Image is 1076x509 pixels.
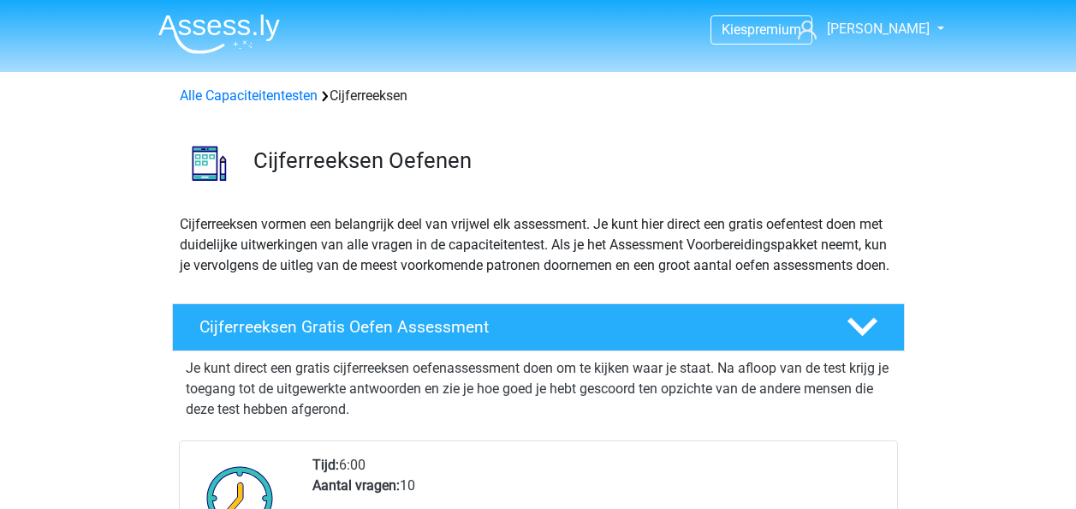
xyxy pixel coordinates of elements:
a: Alle Capaciteitentesten [180,87,318,104]
a: Kiespremium [711,18,811,41]
a: [PERSON_NAME] [791,19,931,39]
div: Cijferreeksen [173,86,904,106]
img: cijferreeksen [173,127,246,200]
b: Tijd: [312,457,339,473]
p: Cijferreeksen vormen een belangrijk deel van vrijwel elk assessment. Je kunt hier direct een grat... [180,214,897,276]
h3: Cijferreeksen Oefenen [253,147,891,174]
h4: Cijferreeksen Gratis Oefen Assessment [199,317,819,337]
b: Aantal vragen: [312,477,400,494]
span: premium [747,21,801,38]
span: [PERSON_NAME] [827,21,930,37]
a: Cijferreeksen Gratis Oefen Assessment [165,303,912,351]
p: Je kunt direct een gratis cijferreeksen oefenassessment doen om te kijken waar je staat. Na afloo... [186,358,891,420]
img: Assessly [158,14,280,54]
span: Kies [722,21,747,38]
